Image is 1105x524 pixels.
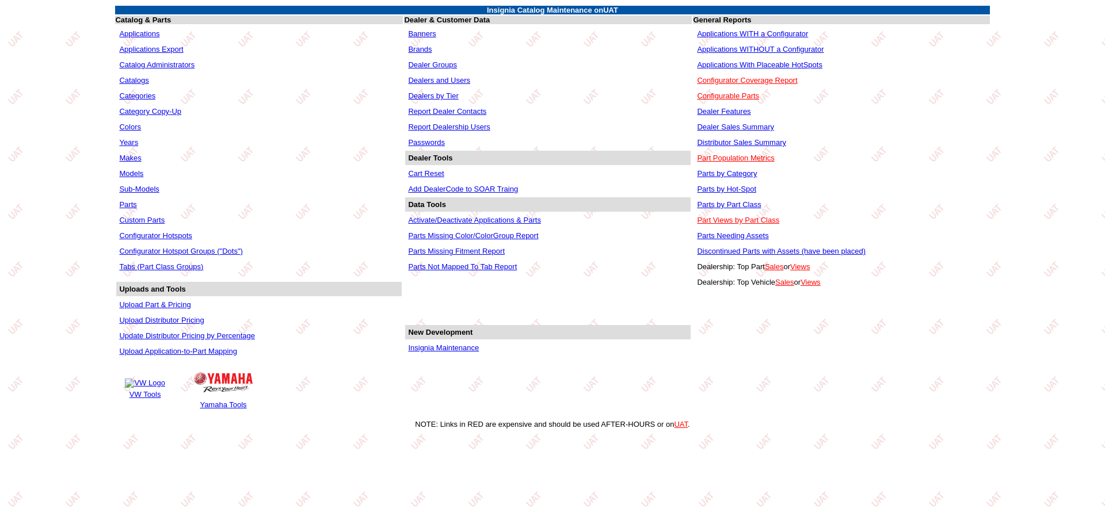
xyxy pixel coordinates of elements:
a: Configurator Hotspots [119,231,192,240]
td: Dealership: Top Vehicle or [694,275,988,289]
a: Categories [119,91,155,100]
td: VW Tools [124,389,165,399]
a: Dealer Sales Summary [697,123,774,131]
a: Applications With Placeable HotSpots [697,60,822,69]
a: Parts by Part Class [697,200,761,209]
span: UAT [603,6,618,14]
a: Part Population Metrics [697,154,774,162]
a: Makes [119,154,141,162]
td: Dealership: Top Part or [694,259,988,274]
a: Sales [765,262,784,271]
a: Applications WITH a Configurator [697,29,808,38]
a: Report Dealer Contacts [408,107,486,116]
a: Upload Part & Pricing [119,300,190,309]
a: Dealer Features [697,107,750,116]
a: Views [801,278,820,286]
a: VW Logo VW Tools [123,377,166,400]
a: UAT [674,420,688,429]
a: Dealers and Users [408,76,470,85]
a: Configurator Hotspot Groups ("Dots") [119,247,242,255]
a: Yamaha Logo Yamaha Tools [192,366,254,411]
b: Uploads and Tools [119,285,185,293]
a: Colors [119,123,141,131]
a: Passwords [408,138,445,147]
a: Upload Distributor Pricing [119,316,204,324]
a: Parts Needing Assets [697,231,768,240]
b: New Development [408,328,473,336]
a: Configurator Coverage Report [697,76,797,85]
a: Parts Not Mapped To Tab Report [408,262,517,271]
a: Cart Reset [408,169,444,178]
img: Yamaha Logo [194,372,253,392]
a: Brands [408,45,432,53]
a: Views [790,262,810,271]
a: Sales [775,278,794,286]
td: Insignia Catalog Maintenance on [115,6,989,14]
a: Catalog Administrators [119,60,195,69]
a: Models [119,169,143,178]
div: NOTE: Links in RED are expensive and should be used AFTER-HOURS or on . [5,420,1100,429]
a: Part Views by Part Class [697,216,779,224]
a: Activate/Deactivate Applications & Parts [408,216,541,224]
b: Dealer Tools [408,154,452,162]
a: Insignia Maintenance [408,343,479,352]
a: Custom Parts [119,216,165,224]
a: Dealers by Tier [408,91,458,100]
a: Discontinued Parts with Assets (have been placed) [697,247,866,255]
a: Parts Missing Color/ColorGroup Report [408,231,538,240]
b: General Reports [693,16,751,24]
a: Tabs (Part Class Groups) [119,262,203,271]
a: Parts by Hot-Spot [697,185,756,193]
td: Yamaha Tools [193,400,253,410]
a: Banners [408,29,436,38]
a: Distributor Sales Summary [697,138,786,147]
b: Catalog & Parts [115,16,171,24]
a: Sub-Models [119,185,159,193]
a: Parts [119,200,136,209]
a: Category Copy-Up [119,107,181,116]
a: Parts by Category [697,169,757,178]
a: Parts Missing Fitment Report [408,247,505,255]
a: Applications Export [119,45,183,53]
a: Add DealerCode to SOAR Traing [408,185,518,193]
b: Data Tools [408,200,446,209]
a: Upload Application-to-Part Mapping [119,347,237,355]
a: Applications WITHOUT a Configurator [697,45,824,53]
a: Years [119,138,138,147]
img: VW Logo [125,378,165,388]
a: Applications [119,29,159,38]
a: Report Dealership Users [408,123,490,131]
a: Catalogs [119,76,148,85]
a: Dealer Groups [408,60,457,69]
b: Dealer & Customer Data [404,16,490,24]
a: Update Distributor Pricing by Percentage [119,331,255,340]
a: Configurable Parts [697,91,759,100]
